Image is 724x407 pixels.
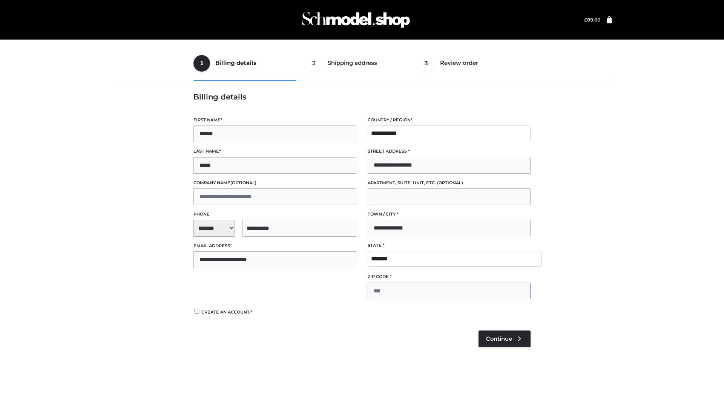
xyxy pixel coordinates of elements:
a: £89.00 [584,17,600,23]
bdi: 89.00 [584,17,600,23]
span: (optional) [230,180,256,185]
label: Apartment, suite, unit, etc. [368,179,531,187]
label: First name [193,116,356,124]
label: Email address [193,242,356,249]
label: Phone [193,211,356,218]
label: Town / City [368,211,531,218]
label: Street address [368,148,531,155]
a: Continue [479,330,531,347]
span: £ [584,17,587,23]
label: Country / Region [368,116,531,124]
span: (optional) [437,180,463,185]
label: Company name [193,179,356,187]
span: Create an account? [201,309,252,315]
label: ZIP Code [368,273,531,280]
input: Create an account? [193,309,200,314]
span: Continue [486,335,512,342]
label: State [368,242,531,249]
label: Last name [193,148,356,155]
img: Schmodel Admin 964 [299,5,413,35]
h3: Billing details [193,92,531,101]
